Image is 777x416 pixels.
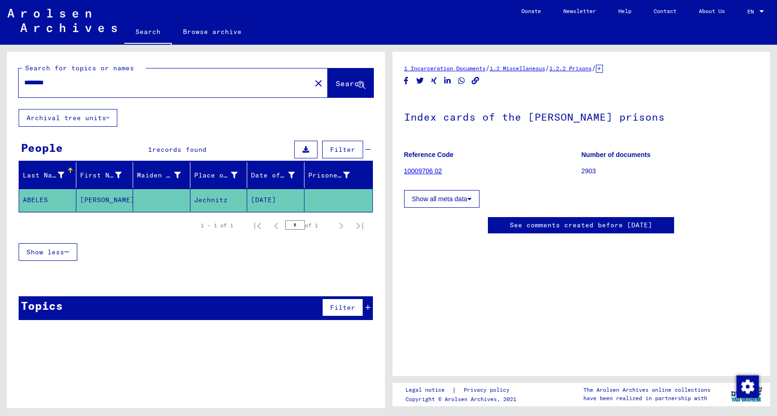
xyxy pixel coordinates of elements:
[545,64,549,72] span: /
[152,145,207,154] span: records found
[23,168,76,183] div: Last Name
[729,382,764,406] img: yv_logo.png
[247,189,304,211] mat-cell: [DATE]
[549,65,592,72] a: 1.2.2 Prisons
[76,189,134,211] mat-cell: [PERSON_NAME]
[309,74,328,92] button: Clear
[27,248,64,256] span: Show less
[736,375,759,398] img: Change consent
[19,243,77,261] button: Show less
[490,65,545,72] a: 1.2 Miscellaneous
[429,75,439,87] button: Share on Xing
[267,216,285,235] button: Previous page
[308,170,350,180] div: Prisoner #
[457,75,466,87] button: Share on WhatsApp
[404,95,759,136] h1: Index cards of the [PERSON_NAME] prisons
[322,299,363,316] button: Filter
[351,216,369,235] button: Last page
[592,64,596,72] span: /
[137,168,192,183] div: Maiden Name
[194,168,250,183] div: Place of Birth
[248,216,267,235] button: First page
[405,395,520,403] p: Copyright © Arolsen Archives, 2021
[330,303,355,312] span: Filter
[404,151,454,158] b: Reference Code
[747,8,757,15] span: EN
[332,216,351,235] button: Next page
[308,168,361,183] div: Prisoner #
[404,167,442,175] a: 10009706 02
[583,394,710,402] p: have been realized in partnership with
[80,168,133,183] div: First Name
[581,166,758,176] p: 2903
[19,162,76,188] mat-header-cell: Last Name
[194,170,238,180] div: Place of Birth
[19,109,117,127] button: Archival tree units
[404,190,480,208] button: Show all meta data
[510,220,652,230] a: See comments created before [DATE]
[133,162,190,188] mat-header-cell: Maiden Name
[25,64,134,72] mat-label: Search for topics or names
[190,162,248,188] mat-header-cell: Place of Birth
[313,78,324,89] mat-icon: close
[336,79,364,88] span: Search
[328,68,373,97] button: Search
[471,75,480,87] button: Copy link
[21,297,63,314] div: Topics
[21,139,63,156] div: People
[581,151,651,158] b: Number of documents
[251,170,295,180] div: Date of Birth
[76,162,134,188] mat-header-cell: First Name
[80,170,122,180] div: First Name
[405,385,452,395] a: Legal notice
[405,385,520,395] div: |
[172,20,253,43] a: Browse archive
[404,65,486,72] a: 1 Incarceration Documents
[583,386,710,394] p: The Arolsen Archives online collections
[124,20,172,45] a: Search
[456,385,520,395] a: Privacy policy
[7,9,117,32] img: Arolsen_neg.svg
[148,145,152,154] span: 1
[285,221,332,230] div: of 1
[247,162,304,188] mat-header-cell: Date of Birth
[201,221,233,230] div: 1 – 1 of 1
[401,75,411,87] button: Share on Facebook
[304,162,372,188] mat-header-cell: Prisoner #
[443,75,453,87] button: Share on LinkedIn
[19,189,76,211] mat-cell: ABELES
[486,64,490,72] span: /
[415,75,425,87] button: Share on Twitter
[330,145,355,154] span: Filter
[322,141,363,158] button: Filter
[137,170,181,180] div: Maiden Name
[190,189,248,211] mat-cell: Jechnitz
[251,168,306,183] div: Date of Birth
[23,170,64,180] div: Last Name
